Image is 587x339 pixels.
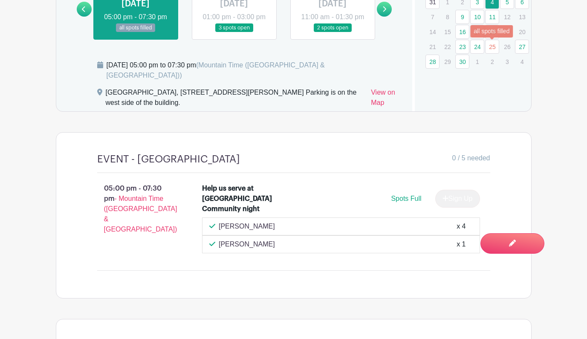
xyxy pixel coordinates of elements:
[391,195,421,202] span: Spots Full
[107,61,325,79] span: (Mountain Time ([GEOGRAPHIC_DATA] & [GEOGRAPHIC_DATA]))
[485,55,499,68] p: 2
[371,87,402,111] a: View on Map
[219,221,275,232] p: [PERSON_NAME]
[457,239,466,249] div: x 1
[485,40,499,54] a: 25
[515,10,529,23] p: 13
[219,239,275,249] p: [PERSON_NAME]
[425,40,440,53] p: 21
[470,55,484,68] p: 1
[455,40,469,54] a: 23
[107,60,402,81] div: [DATE] 05:00 pm to 07:30 pm
[515,25,529,38] p: 20
[84,180,189,238] p: 05:00 pm - 07:30 pm
[104,195,177,233] span: - Mountain Time ([GEOGRAPHIC_DATA] & [GEOGRAPHIC_DATA])
[500,55,514,68] p: 3
[425,25,440,38] p: 14
[457,221,466,232] div: x 4
[440,40,454,53] p: 22
[515,40,529,54] a: 27
[202,183,272,214] div: Help us serve at [GEOGRAPHIC_DATA] Community night
[440,10,454,23] p: 8
[455,25,469,39] a: 16
[425,55,440,69] a: 28
[515,55,529,68] p: 4
[455,55,469,69] a: 30
[452,153,490,163] span: 0 / 5 needed
[470,10,484,24] a: 10
[440,25,454,38] p: 15
[485,10,499,24] a: 11
[500,40,514,53] p: 26
[470,40,484,54] a: 24
[425,10,440,23] p: 7
[455,10,469,24] a: 9
[471,25,513,38] div: all spots filled
[500,10,514,23] p: 12
[440,55,454,68] p: 29
[97,153,240,165] h4: EVENT - [GEOGRAPHIC_DATA]
[106,87,364,111] div: [GEOGRAPHIC_DATA], [STREET_ADDRESS][PERSON_NAME] Parking is on the west side of the building.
